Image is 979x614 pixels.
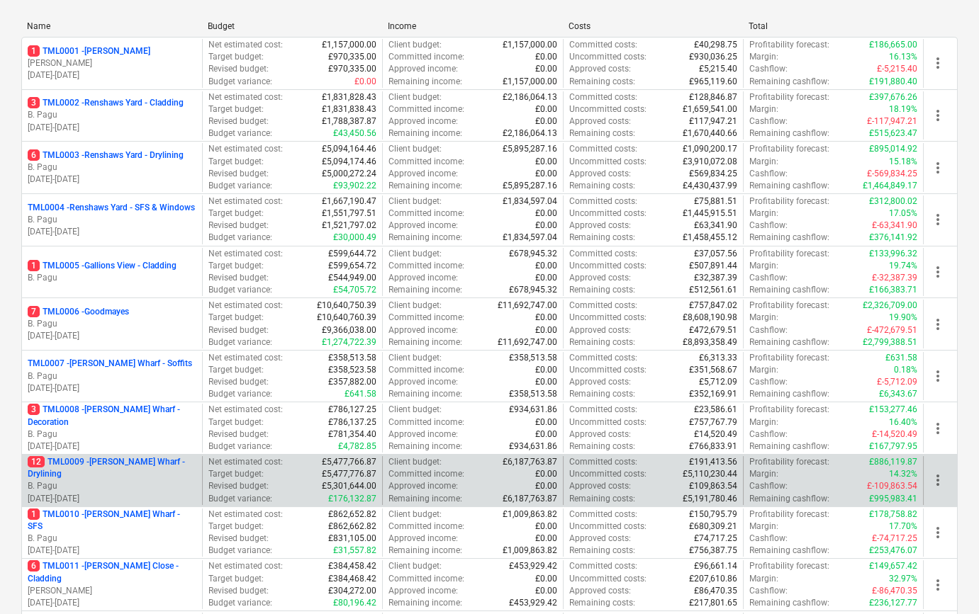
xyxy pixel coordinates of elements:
[869,232,917,244] p: £376,141.92
[208,168,269,180] p: Revised budget :
[28,404,40,415] span: 3
[388,300,442,312] p: Client budget :
[28,260,40,271] span: 1
[28,109,196,121] p: B. Pagu
[867,168,917,180] p: £-569,834.25
[503,232,557,244] p: £1,834,597.04
[535,312,557,324] p: £0.00
[689,284,737,296] p: £512,561.61
[208,352,283,364] p: Net estimated cost :
[388,103,464,115] p: Committed income :
[689,324,737,336] p: £472,679.51
[498,336,557,348] p: £11,692,747.00
[749,207,778,220] p: Margin :
[28,306,40,317] span: 7
[683,156,737,168] p: £3,910,072.08
[328,352,376,364] p: £358,513.58
[569,76,635,88] p: Remaining costs :
[322,143,376,155] p: £5,094,164.46
[929,159,946,176] span: more_vert
[208,232,272,244] p: Budget variance :
[503,143,557,155] p: £5,895,287.16
[322,195,376,207] p: £1,667,190.47
[569,168,631,180] p: Approved costs :
[28,508,40,520] span: 1
[509,388,557,400] p: £358,513.58
[28,272,196,284] p: B. Pagu
[569,115,631,127] p: Approved costs :
[929,472,946,489] span: more_vert
[535,207,557,220] p: £0.00
[689,388,737,400] p: £352,169.91
[208,115,269,127] p: Revised budget :
[749,195,829,207] p: Profitability forecast :
[863,336,917,348] p: £2,799,388.51
[749,324,788,336] p: Cashflow :
[749,220,788,232] p: Cashflow :
[749,260,778,272] p: Margin :
[749,180,829,192] p: Remaining cashflow :
[322,324,376,336] p: £9,366,038.00
[322,39,376,51] p: £1,157,000.00
[28,214,196,226] p: B. Pagu
[28,306,196,342] div: 7TML0006 -GoodmayesB. Pagu[DATE]-[DATE]
[28,97,196,133] div: 3TML0002 -Renshaws Yard - CladdingB. Pagu[DATE]-[DATE]
[683,103,737,115] p: £1,659,541.00
[28,456,196,480] p: TML0009 - [PERSON_NAME] Wharf - Drylining
[863,180,917,192] p: £1,464,849.17
[28,202,195,214] p: TML0004 - Renshaws Yard - SFS & Windows
[929,316,946,333] span: more_vert
[322,207,376,220] p: £1,551,797.51
[749,115,788,127] p: Cashflow :
[28,161,196,174] p: B. Pagu
[749,300,829,312] p: Profitability forecast :
[28,149,40,161] span: 6
[388,352,442,364] p: Client budget :
[317,312,376,324] p: £10,640,760.39
[749,352,829,364] p: Profitability forecast :
[683,336,737,348] p: £8,893,358.49
[569,195,637,207] p: Committed costs :
[509,284,557,296] p: £678,945.32
[503,76,557,88] p: £1,157,000.00
[535,156,557,168] p: £0.00
[569,388,635,400] p: Remaining costs :
[535,324,557,336] p: £0.00
[388,180,462,192] p: Remaining income :
[749,388,829,400] p: Remaining cashflow :
[879,388,917,400] p: £6,343.67
[694,39,737,51] p: £40,298.75
[749,364,778,376] p: Margin :
[749,143,829,155] p: Profitability forecast :
[929,211,946,228] span: more_vert
[388,404,442,416] p: Client budget :
[877,376,917,388] p: £-5,712.09
[28,456,196,505] div: 12TML0009 -[PERSON_NAME] Wharf - DryliningB. Pagu[DATE]-[DATE]
[749,404,829,416] p: Profitability forecast :
[28,149,184,161] p: TML0003 - Renshaws Yard - Drylining
[535,103,557,115] p: £0.00
[569,220,631,232] p: Approved costs :
[28,45,150,57] p: TML0001 - [PERSON_NAME]
[208,195,283,207] p: Net estimated cost :
[929,55,946,72] span: more_vert
[28,226,196,238] p: [DATE] - [DATE]
[749,248,829,260] p: Profitability forecast :
[28,69,196,81] p: [DATE] - [DATE]
[749,91,829,103] p: Profitability forecast :
[208,21,377,31] div: Budget
[749,376,788,388] p: Cashflow :
[699,376,737,388] p: £5,712.09
[208,180,272,192] p: Budget variance :
[569,312,647,324] p: Uncommitted costs :
[863,300,917,312] p: £2,326,709.00
[322,220,376,232] p: £1,521,797.02
[388,232,462,244] p: Remaining income :
[569,21,738,31] div: Costs
[28,260,177,272] p: TML0005 - Gallions View - Cladding
[683,127,737,140] p: £1,670,440.66
[569,232,635,244] p: Remaining costs :
[749,156,778,168] p: Margin :
[388,376,458,388] p: Approved income :
[694,272,737,284] p: £32,387.39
